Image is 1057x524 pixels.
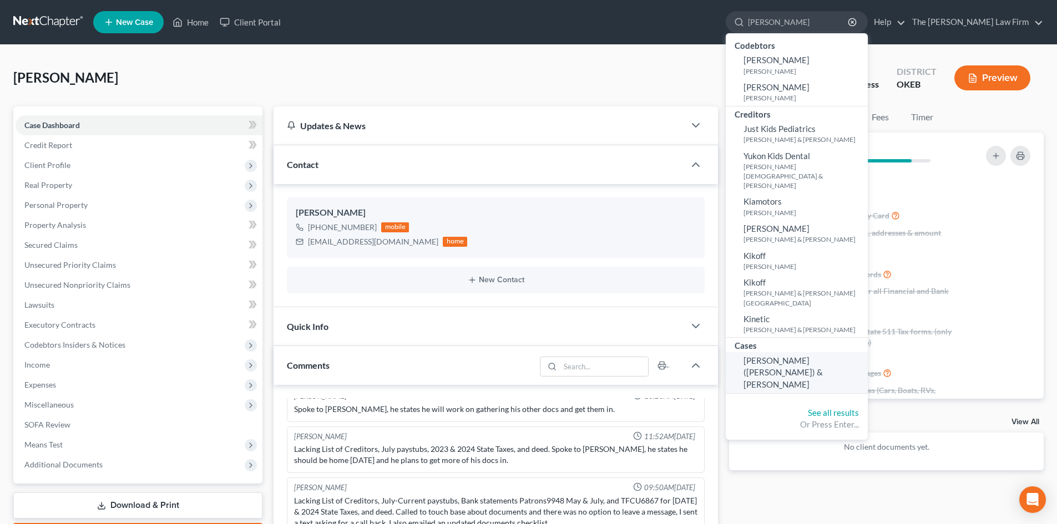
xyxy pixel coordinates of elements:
span: [PERSON_NAME] [744,55,810,65]
a: Kikoff[PERSON_NAME] [726,247,868,274]
a: Case Dashboard [16,115,262,135]
span: Kikoff [744,277,766,287]
div: District [897,65,937,78]
div: Codebtors [726,38,868,52]
small: [PERSON_NAME] & [PERSON_NAME] [744,235,865,244]
input: Search by name... [748,12,849,32]
span: Additional Documents [24,460,103,469]
a: The [PERSON_NAME] Law Firm [907,12,1043,32]
a: Unsecured Priority Claims [16,255,262,275]
a: View All [1012,418,1039,426]
span: Means Test [24,440,63,449]
span: Kiamotors [744,196,782,206]
p: No client documents yet. [738,441,1035,452]
a: [PERSON_NAME][PERSON_NAME] [726,79,868,106]
div: [EMAIL_ADDRESS][DOMAIN_NAME] [308,236,438,247]
a: Yukon Kids Dental[PERSON_NAME][DEMOGRAPHIC_DATA] & [PERSON_NAME] [726,147,868,194]
div: Open Intercom Messenger [1019,486,1046,513]
a: Lawsuits [16,295,262,315]
span: [PERSON_NAME] [13,69,118,85]
small: [PERSON_NAME] [744,262,865,271]
span: Client Profile [24,160,70,170]
span: Personal Property [24,200,88,210]
span: Just Kids Pediatrics [744,124,816,134]
a: Secured Claims [16,235,262,255]
span: Unsecured Nonpriority Claims [24,280,130,289]
a: Fees [862,106,898,128]
span: Kikoff [744,251,766,261]
span: Property Analysis [24,220,86,230]
span: Kinetic [744,314,770,324]
span: Lawsuits [24,300,54,309]
a: Client Portal [214,12,286,32]
a: Unsecured Nonpriority Claims [16,275,262,295]
span: New Case [116,18,153,27]
small: [PERSON_NAME] [744,67,865,76]
span: Income [24,360,50,369]
div: Lacking List of Creditors, July paystubs, 2023 & 2024 State Taxes, and deed. Spoke to [PERSON_NAM... [294,444,697,466]
a: [PERSON_NAME][PERSON_NAME] & [PERSON_NAME] [726,220,868,247]
a: Executory Contracts [16,315,262,335]
small: [PERSON_NAME] & [PERSON_NAME][GEOGRAPHIC_DATA] [744,288,865,307]
span: Expenses [24,380,56,389]
div: Updates & News [287,120,671,131]
a: Just Kids Pediatrics[PERSON_NAME] & [PERSON_NAME] [726,120,868,147]
small: [PERSON_NAME][DEMOGRAPHIC_DATA] & [PERSON_NAME] [744,162,865,190]
span: 09:50AM[DATE] [644,482,695,493]
small: [PERSON_NAME] [744,93,865,103]
span: Unsecured Priority Claims [24,260,116,269]
a: Home [167,12,214,32]
small: [PERSON_NAME] & [PERSON_NAME] [744,325,865,334]
span: Contact [287,159,318,170]
div: Or Press Enter... [735,419,859,430]
span: Real Property [24,180,72,190]
span: [PERSON_NAME] ([PERSON_NAME]) & [PERSON_NAME] [744,355,823,389]
span: [PERSON_NAME] [744,223,810,233]
span: 11:52AM[DATE] [644,431,695,442]
a: Help [868,12,906,32]
span: Yukon Kids Dental [744,151,810,161]
span: Miscellaneous [24,400,74,409]
a: [PERSON_NAME] ([PERSON_NAME]) & [PERSON_NAME] [726,352,868,393]
div: Cases [726,338,868,352]
div: Creditors [726,106,868,120]
div: mobile [381,222,409,232]
span: Credit Report [24,140,72,150]
button: New Contact [296,276,696,284]
a: Property Analysis [16,215,262,235]
div: [PERSON_NAME] [294,482,347,493]
a: SOFA Review [16,415,262,435]
a: See all results [808,408,859,418]
a: Kikoff[PERSON_NAME] & [PERSON_NAME][GEOGRAPHIC_DATA] [726,274,868,311]
div: [PERSON_NAME] [294,431,347,442]
a: Download & Print [13,492,262,518]
span: Quick Info [287,321,328,332]
span: Executory Contracts [24,320,95,329]
span: Comments [287,360,330,370]
a: [PERSON_NAME][PERSON_NAME] [726,52,868,79]
a: Kinetic[PERSON_NAME] & [PERSON_NAME] [726,311,868,338]
div: home [443,237,467,247]
small: [PERSON_NAME] & [PERSON_NAME] [744,135,865,144]
span: SOFA Review [24,420,70,429]
div: OKEB [897,78,937,91]
button: Preview [954,65,1030,90]
input: Search... [560,357,649,376]
a: Timer [902,106,942,128]
a: Kiamotors[PERSON_NAME] [726,193,868,220]
span: [PERSON_NAME] [744,82,810,92]
span: Case Dashboard [24,120,80,130]
span: Codebtors Insiders & Notices [24,340,125,349]
div: [PHONE_NUMBER] [308,222,377,233]
div: Spoke to [PERSON_NAME], he states he will work on gathering his other docs and get them in. [294,404,697,415]
small: [PERSON_NAME] [744,208,865,217]
a: Credit Report [16,135,262,155]
div: [PERSON_NAME] [296,206,696,220]
span: Secured Claims [24,240,78,250]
